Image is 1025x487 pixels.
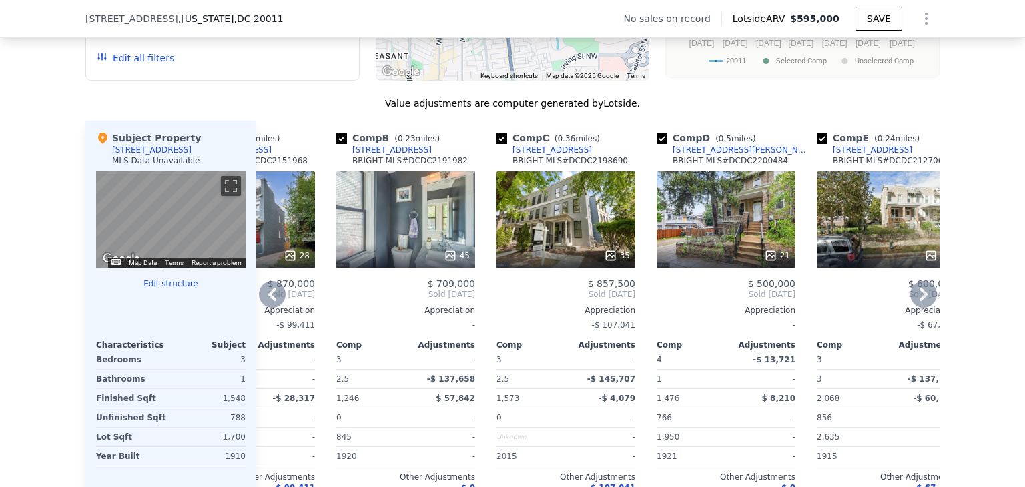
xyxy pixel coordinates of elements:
div: - [889,447,956,466]
div: Bathrooms [96,370,168,388]
div: - [248,350,315,369]
div: Other Adjustments [657,472,795,482]
div: Finished Sqft [96,389,168,408]
div: BRIGHT MLS # DCDC2198690 [512,155,628,166]
a: [STREET_ADDRESS][PERSON_NAME] [657,145,811,155]
text: Selected Comp [776,57,827,65]
div: - [408,350,475,369]
div: [STREET_ADDRESS] [512,145,592,155]
span: ( miles) [549,134,605,143]
div: Lot Sqft [96,428,168,446]
div: - [248,447,315,466]
span: -$ 60,168 [913,394,956,403]
a: Terms (opens in new tab) [165,259,184,266]
button: Keyboard shortcuts [480,71,538,81]
span: $ 857,500 [588,278,635,289]
div: - [729,428,795,446]
div: Adjustments [406,340,475,350]
div: 3 [817,370,884,388]
div: Adjustments [566,340,635,350]
div: 1,548 [174,389,246,408]
span: $ 500,000 [748,278,795,289]
div: Comp B [336,131,445,145]
span: 0.5 [719,134,731,143]
div: Adjustments [886,340,956,350]
div: [STREET_ADDRESS] [352,145,432,155]
div: 45 [444,249,470,262]
span: 766 [657,413,672,422]
div: Comp [496,340,566,350]
div: BRIGHT MLS # DCDC2127064 [833,155,948,166]
span: Sold [DATE] [336,289,475,300]
span: $ 709,000 [428,278,475,289]
div: - [248,370,315,388]
div: Comp [817,340,886,350]
div: - [729,370,795,388]
button: Keyboard shortcuts [111,259,121,265]
span: 2,635 [817,432,839,442]
div: Value adjustments are computer generated by Lotside . [85,97,940,110]
div: Subject [171,340,246,350]
span: Sold [DATE] [657,289,795,300]
div: Unfinished Sqft [96,408,168,427]
div: Comp D [657,131,761,145]
div: - [569,447,635,466]
div: Appreciation [496,305,635,316]
img: Google [379,63,423,81]
div: Characteristics [96,340,171,350]
div: 1 [174,370,246,388]
div: Other Adjustments [496,472,635,482]
span: [STREET_ADDRESS] [85,12,178,25]
div: 1921 [657,447,723,466]
div: - [408,408,475,427]
div: [STREET_ADDRESS] [112,145,192,155]
span: -$ 4,079 [599,394,635,403]
span: -$ 13,721 [753,355,795,364]
text: [DATE] [689,39,715,48]
div: 21 [764,249,790,262]
span: ( miles) [389,134,445,143]
div: Subject Property [96,131,201,145]
span: -$ 107,041 [592,320,635,330]
span: $ 8,210 [762,394,795,403]
div: Comp C [496,131,605,145]
div: 1,700 [174,428,246,446]
div: - [408,428,475,446]
div: 30 [924,249,950,262]
div: 28 [284,249,310,262]
div: 35 [604,249,630,262]
div: Other Adjustments [336,472,475,482]
span: Map data ©2025 Google [546,72,619,79]
div: - [336,316,475,334]
text: 20011 [726,57,746,65]
div: [STREET_ADDRESS][PERSON_NAME] [673,145,811,155]
div: Comp [336,340,406,350]
text: Unselected Comp [855,57,914,65]
div: Street View [96,171,246,268]
a: Report a problem [192,259,242,266]
div: - [569,350,635,369]
span: 4 [657,355,662,364]
span: Sold [DATE] [817,289,956,300]
div: - [248,428,315,446]
span: -$ 137,658 [427,374,475,384]
span: 1,950 [657,432,679,442]
button: Toggle fullscreen view [221,176,241,196]
div: - [408,447,475,466]
span: 2,068 [817,394,839,403]
span: Sold [DATE] [496,289,635,300]
text: [DATE] [822,39,847,48]
span: 0.23 [398,134,416,143]
div: - [729,408,795,427]
text: [DATE] [723,39,748,48]
span: -$ 67,867 [917,320,956,330]
div: - [248,408,315,427]
div: Appreciation [336,305,475,316]
span: , [US_STATE] [178,12,284,25]
a: [STREET_ADDRESS] [336,145,432,155]
span: ( miles) [229,134,285,143]
span: 3 [496,355,502,364]
div: [STREET_ADDRESS] [833,145,912,155]
a: Open this area in Google Maps (opens a new window) [379,63,423,81]
a: Open this area in Google Maps (opens a new window) [99,250,143,268]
